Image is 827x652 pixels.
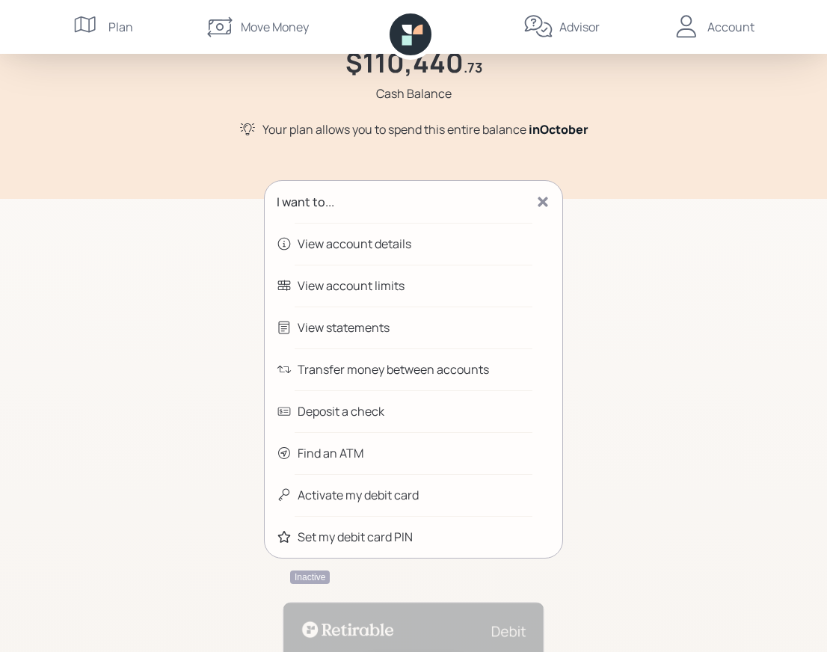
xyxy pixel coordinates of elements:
div: View account limits [298,277,405,295]
div: Deposit a check [298,402,384,420]
div: Set my debit card PIN [298,528,413,546]
div: Cash Balance [376,84,452,102]
div: View statements [298,319,390,336]
div: Move Money [241,18,309,36]
div: Account [707,18,754,36]
h4: .73 [464,60,482,76]
div: I want to... [277,193,334,211]
div: Advisor [559,18,600,36]
div: Your plan allows you to spend this entire balance [262,120,588,138]
div: Activate my debit card [298,486,419,504]
div: Plan [108,18,133,36]
span: in October [529,121,588,138]
div: View account details [298,235,411,253]
div: Find an ATM [298,444,363,462]
h1: $110,440 [345,46,464,79]
div: Transfer money between accounts [298,360,489,378]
